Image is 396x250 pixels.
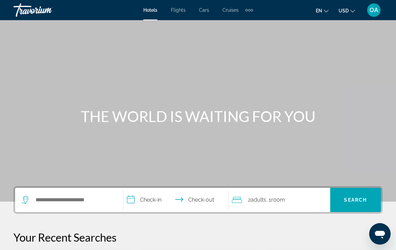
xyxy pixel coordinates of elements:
[245,5,253,15] button: Extra navigation items
[266,195,285,205] span: , 1
[316,8,322,13] span: en
[369,223,391,245] iframe: Кнопка запуска окна обмена сообщениями
[222,7,239,13] a: Cruises
[35,195,113,205] input: Search hotel destination
[248,195,266,205] span: 2
[344,197,367,203] span: Search
[339,6,355,15] button: Change currency
[251,197,266,203] span: Adults
[72,108,324,125] h1: THE WORLD IS WAITING FOR YOU
[143,7,157,13] a: Hotels
[199,7,209,13] a: Cars
[15,188,381,212] div: Search widget
[171,7,186,13] a: Flights
[369,7,378,13] span: OA
[365,3,383,17] button: User Menu
[316,6,329,15] button: Change language
[330,188,381,212] button: Search
[229,188,330,212] button: Travelers: 2 adults, 0 children
[339,8,349,13] span: USD
[13,1,81,19] a: Travorium
[271,197,285,203] span: Room
[123,188,229,212] button: Select check in and out date
[13,231,383,244] p: Your Recent Searches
